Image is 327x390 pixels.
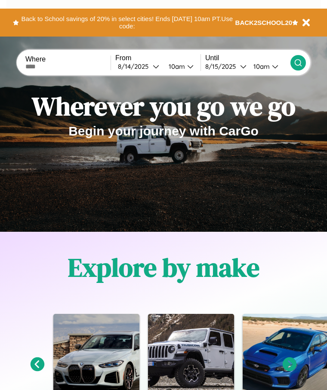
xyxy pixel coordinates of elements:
div: 8 / 14 / 2025 [118,62,153,71]
div: 10am [164,62,187,71]
button: 10am [162,62,201,71]
b: BACK2SCHOOL20 [235,19,293,26]
div: 8 / 15 / 2025 [205,62,240,71]
button: 8/14/2025 [115,62,162,71]
label: From [115,54,201,62]
div: 10am [249,62,272,71]
button: 10am [247,62,290,71]
label: Until [205,54,290,62]
h1: Explore by make [68,250,259,285]
button: Back to School savings of 20% in select cities! Ends [DATE] 10am PT.Use code: [19,13,235,32]
label: Where [25,55,111,63]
